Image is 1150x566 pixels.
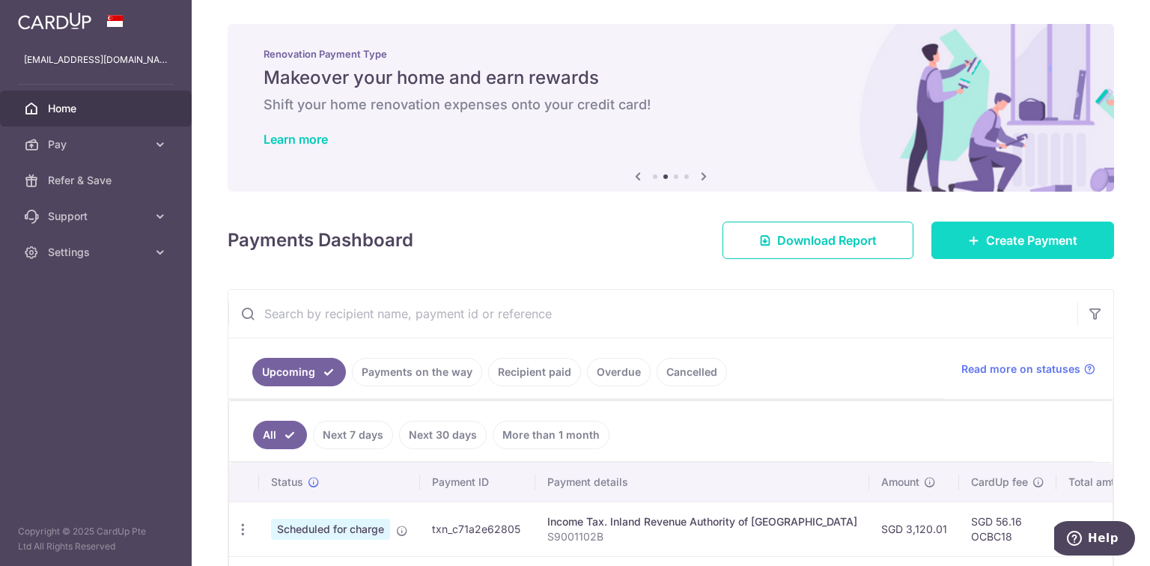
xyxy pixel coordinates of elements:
span: Download Report [777,231,877,249]
h5: Makeover your home and earn rewards [264,66,1078,90]
p: [EMAIL_ADDRESS][DOMAIN_NAME] [24,52,168,67]
a: Next 30 days [399,421,487,449]
span: Support [48,209,147,224]
span: Settings [48,245,147,260]
h4: Payments Dashboard [228,227,413,254]
span: Total amt. [1068,475,1118,490]
div: Income Tax. Inland Revenue Authority of [GEOGRAPHIC_DATA] [547,514,857,529]
a: More than 1 month [493,421,609,449]
a: Upcoming [252,358,346,386]
span: Scheduled for charge [271,519,390,540]
th: Payment ID [420,463,535,502]
img: CardUp [18,12,91,30]
a: Cancelled [657,358,727,386]
th: Payment details [535,463,869,502]
a: Learn more [264,132,328,147]
a: Download Report [722,222,913,259]
a: Read more on statuses [961,362,1095,377]
iframe: Opens a widget where you can find more information [1054,521,1135,559]
td: SGD 3,176.17 [1056,502,1146,556]
td: txn_c71a2e62805 [420,502,535,556]
a: Next 7 days [313,421,393,449]
td: SGD 3,120.01 [869,502,959,556]
span: Refer & Save [48,173,147,188]
span: Amount [881,475,919,490]
p: Renovation Payment Type [264,48,1078,60]
p: S9001102B [547,529,857,544]
img: Renovation banner [228,24,1114,192]
span: Home [48,101,147,116]
span: Status [271,475,303,490]
a: All [253,421,307,449]
a: Overdue [587,358,651,386]
span: Create Payment [986,231,1077,249]
span: Pay [48,137,147,152]
td: SGD 56.16 OCBC18 [959,502,1056,556]
input: Search by recipient name, payment id or reference [228,290,1077,338]
a: Payments on the way [352,358,482,386]
span: Read more on statuses [961,362,1080,377]
span: CardUp fee [971,475,1028,490]
a: Create Payment [931,222,1114,259]
a: Recipient paid [488,358,581,386]
h6: Shift your home renovation expenses onto your credit card! [264,96,1078,114]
